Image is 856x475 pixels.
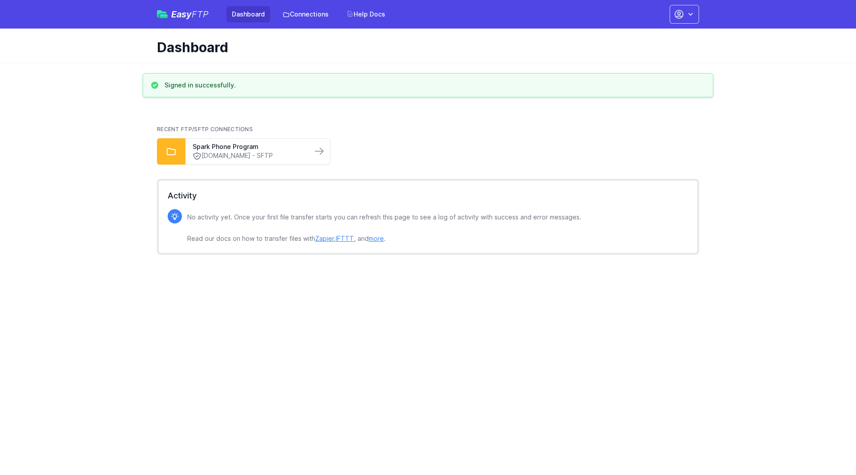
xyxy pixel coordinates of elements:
[336,235,354,242] a: IFTTT
[168,190,688,202] h2: Activity
[193,142,305,151] a: Spark Phone Program
[187,212,581,244] p: No activity yet. Once your first file transfer starts you can refresh this page to see a log of a...
[157,126,699,133] h2: Recent FTP/SFTP Connections
[193,151,305,161] a: [DOMAIN_NAME] - SFTP
[157,10,209,19] a: EasyFTP
[157,39,692,55] h1: Dashboard
[157,10,168,18] img: easyftp_logo.png
[171,10,209,19] span: Easy
[341,6,391,22] a: Help Docs
[192,9,209,20] span: FTP
[315,235,334,242] a: Zapier
[165,81,236,90] h3: Signed in successfully.
[226,6,270,22] a: Dashboard
[277,6,334,22] a: Connections
[369,235,384,242] a: more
